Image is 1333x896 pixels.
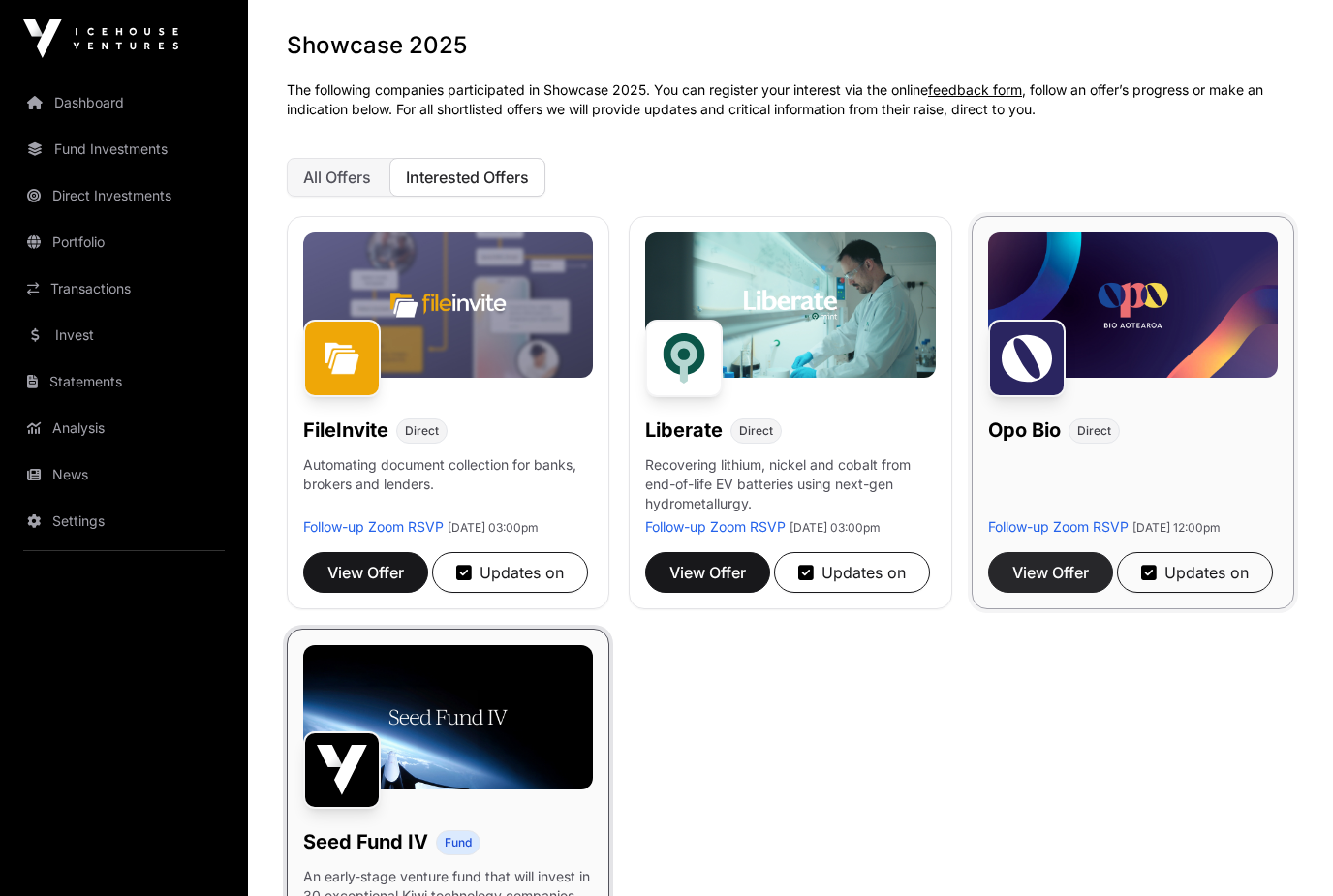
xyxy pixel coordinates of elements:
[327,561,404,584] span: View Offer
[988,552,1113,593] button: View Offer
[287,158,387,197] button: All Offers
[23,19,178,58] img: Icehouse Ventures Logo
[988,232,1278,378] img: Opo-Bio-Banner.jpg
[15,314,232,356] a: Invest
[405,423,439,439] span: Direct
[303,518,444,535] a: Follow-up Zoom RSVP
[15,174,232,217] a: Direct Investments
[739,423,773,439] span: Direct
[448,520,539,535] span: [DATE] 03:00pm
[988,320,1066,397] img: Opo Bio
[645,518,786,535] a: Follow-up Zoom RSVP
[1077,423,1111,439] span: Direct
[287,80,1294,119] p: The following companies participated in Showcase 2025. You can register your interest via the onl...
[303,455,593,517] p: Automating document collection for banks, brokers and lenders.
[445,835,472,850] span: Fund
[1012,561,1089,584] span: View Offer
[15,360,232,403] a: Statements
[988,417,1061,444] h1: Opo Bio
[988,518,1129,535] a: Follow-up Zoom RSVP
[303,168,371,187] span: All Offers
[15,407,232,449] a: Analysis
[15,500,232,542] a: Settings
[15,81,232,124] a: Dashboard
[1132,520,1221,535] span: [DATE] 12:00pm
[456,561,564,584] div: Updates on
[303,731,381,809] img: Seed Fund IV
[645,417,723,444] h1: Liberate
[389,158,545,197] button: Interested Offers
[303,552,428,593] button: View Offer
[303,645,593,790] img: Seed-Fund-4_Banner.jpg
[406,168,529,187] span: Interested Offers
[287,30,1294,61] h1: Showcase 2025
[645,320,723,397] img: Liberate
[303,232,593,378] img: File-Invite-Banner.jpg
[1236,803,1333,896] iframe: Chat Widget
[1141,561,1249,584] div: Updates on
[15,128,232,170] a: Fund Investments
[1117,552,1273,593] button: Updates on
[774,552,930,593] button: Updates on
[432,552,588,593] button: Updates on
[15,453,232,496] a: News
[303,828,428,855] h1: Seed Fund IV
[15,221,232,263] a: Portfolio
[645,455,935,517] p: Recovering lithium, nickel and cobalt from end-of-life EV batteries using next-gen hydrometallurgy.
[669,561,746,584] span: View Offer
[15,267,232,310] a: Transactions
[645,552,770,593] button: View Offer
[303,417,388,444] h1: FileInvite
[790,520,881,535] span: [DATE] 03:00pm
[645,232,935,378] img: Liberate-Banner.jpg
[928,81,1022,98] a: feedback form
[303,320,381,397] img: FileInvite
[798,561,906,584] div: Updates on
